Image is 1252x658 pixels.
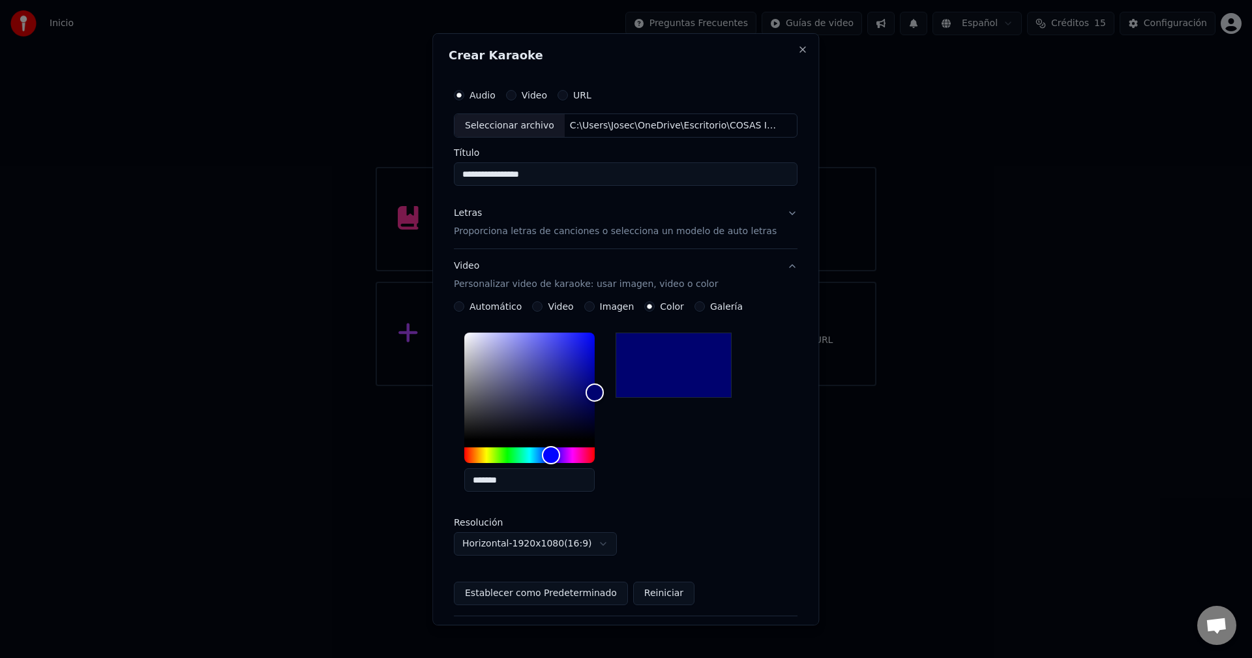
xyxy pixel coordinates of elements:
div: Video [454,260,718,291]
div: C:\Users\Josec\OneDrive\Escritorio\COSAS IMPORTANTES\[PERSON_NAME]\KARAOKES\Lada 55\Recursos\[PER... [565,119,786,132]
label: Video [522,90,547,99]
div: Hue [464,447,595,463]
div: Letras [454,207,482,220]
label: Galería [710,302,743,311]
label: Color [661,302,685,311]
button: LetrasProporciona letras de canciones o selecciona un modelo de auto letras [454,196,797,248]
div: VideoPersonalizar video de karaoke: usar imagen, video o color [454,301,797,616]
button: Avanzado [454,616,797,650]
label: URL [573,90,591,99]
div: Seleccionar archivo [455,113,565,137]
button: VideoPersonalizar video de karaoke: usar imagen, video o color [454,249,797,301]
label: Automático [469,302,522,311]
label: Video [548,302,574,311]
p: Proporciona letras de canciones o selecciona un modelo de auto letras [454,225,777,238]
div: Color [464,333,595,440]
button: Establecer como Predeterminado [454,582,628,605]
h2: Crear Karaoke [449,49,803,61]
label: Audio [469,90,496,99]
label: Título [454,148,797,157]
label: Resolución [454,518,584,527]
button: Reiniciar [633,582,694,605]
label: Imagen [600,302,634,311]
p: Personalizar video de karaoke: usar imagen, video o color [454,278,718,291]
